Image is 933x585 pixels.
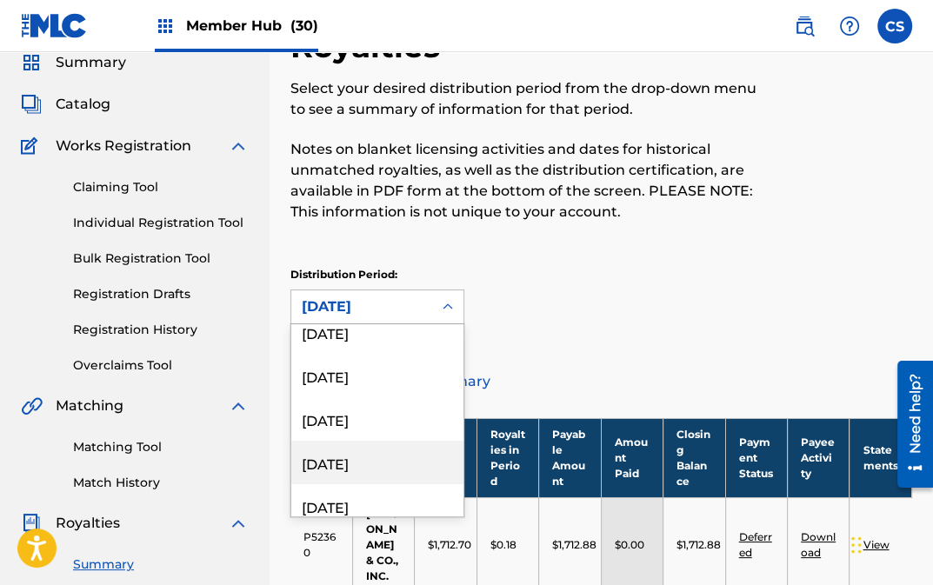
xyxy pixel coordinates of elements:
[186,16,318,36] span: Member Hub
[832,9,867,43] div: Help
[73,474,249,492] a: Match History
[73,438,249,456] a: Matching Tool
[21,94,42,115] img: Catalog
[490,537,516,553] p: $0.18
[21,52,42,73] img: Summary
[73,555,249,574] a: Summary
[302,296,422,317] div: [DATE]
[428,537,471,553] p: $1,712.70
[56,513,120,534] span: Royalties
[291,484,463,528] div: [DATE]
[291,354,463,397] div: [DATE]
[228,396,249,416] img: expand
[290,267,464,283] p: Distribution Period:
[615,537,644,553] p: $0.00
[290,361,912,402] a: Distribution Summary
[877,9,912,43] div: User Menu
[291,441,463,484] div: [DATE]
[850,418,912,497] th: Statements
[56,52,126,73] span: Summary
[21,52,126,73] a: SummarySummary
[476,418,538,497] th: Royalties in Period
[291,310,463,354] div: [DATE]
[21,396,43,416] img: Matching
[73,214,249,232] a: Individual Registration Tool
[725,418,787,497] th: Payment Status
[21,13,88,38] img: MLC Logo
[663,418,725,497] th: Closing Balance
[73,356,249,375] a: Overclaims Tool
[290,78,770,120] p: Select your desired distribution period from the drop-down menu to see a summary of information f...
[801,530,836,559] a: Download
[21,136,43,156] img: Works Registration
[155,16,176,37] img: Top Rightsholders
[846,502,933,585] iframe: Chat Widget
[56,396,123,416] span: Matching
[73,178,249,196] a: Claiming Tool
[73,285,249,303] a: Registration Drafts
[601,418,663,497] th: Amount Paid
[851,519,862,571] div: Drag
[676,537,721,553] p: $1,712.88
[290,17,318,34] span: (30)
[788,418,850,497] th: Payee Activity
[56,94,110,115] span: Catalog
[56,136,191,156] span: Works Registration
[21,513,42,534] img: Royalties
[739,530,772,559] a: Deferred
[794,16,815,37] img: search
[539,418,601,497] th: Payable Amount
[228,513,249,534] img: expand
[290,139,770,223] p: Notes on blanket licensing activities and dates for historical unmatched royalties, as well as th...
[839,16,860,37] img: help
[291,397,463,441] div: [DATE]
[787,9,822,43] a: Public Search
[228,136,249,156] img: expand
[884,353,933,496] iframe: Resource Center
[73,249,249,268] a: Bulk Registration Tool
[21,94,110,115] a: CatalogCatalog
[73,321,249,339] a: Registration History
[552,537,596,553] p: $1,712.88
